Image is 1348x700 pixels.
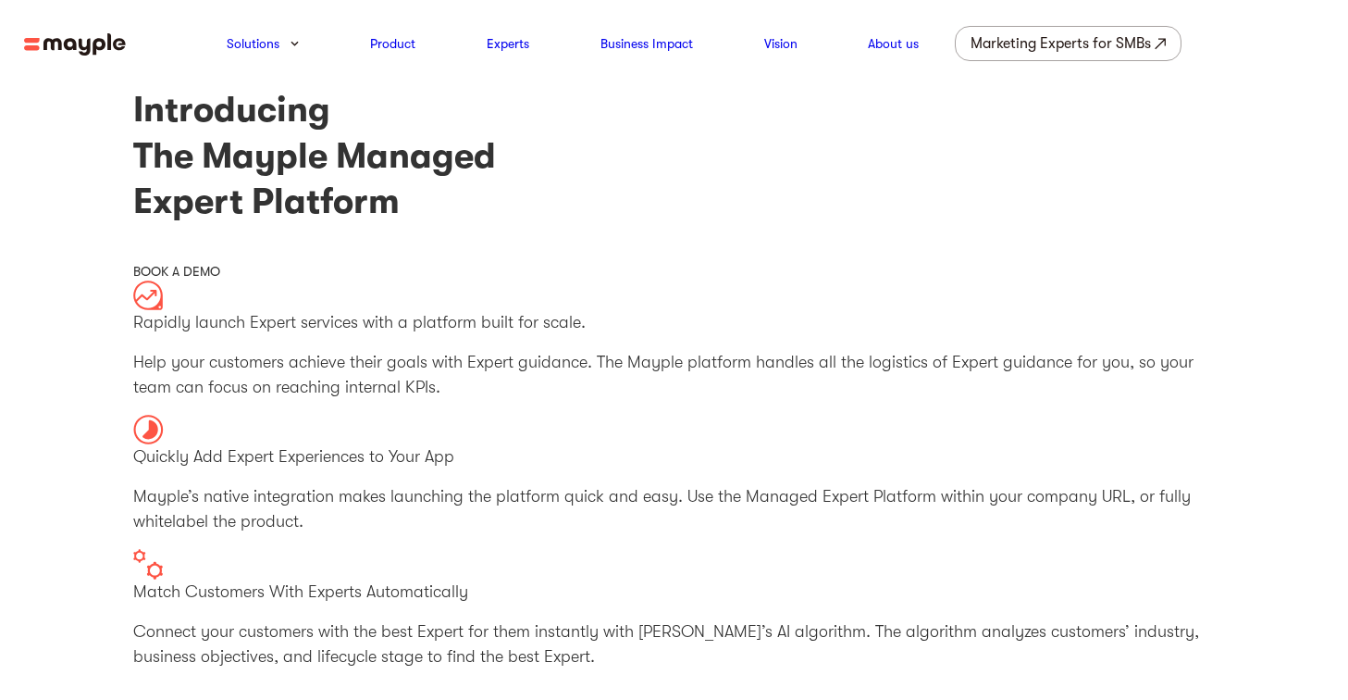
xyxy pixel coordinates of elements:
[600,32,693,55] a: Business Impact
[133,262,1216,281] div: BOOK A DEMO
[868,32,919,55] a: About us
[971,31,1151,56] div: Marketing Experts for SMBs
[764,32,798,55] a: Vision
[24,33,126,56] img: mayple-logo
[955,26,1181,61] a: Marketing Experts for SMBs
[133,580,1216,605] p: Match Customers With Experts Automatically
[133,310,1216,335] p: Rapidly launch Expert services with a platform built for scale.
[227,32,279,55] a: Solutions
[291,41,299,46] img: arrow-down
[133,87,1216,224] h1: Introducing The Mayple Managed Expert Platform
[133,619,1216,669] p: Connect your customers with the best Expert for them instantly with [PERSON_NAME]’s AI algorithm....
[133,350,1216,400] p: Help your customers achieve their goals with Expert guidance. The Mayple platform handles all the...
[487,32,529,55] a: Experts
[370,32,415,55] a: Product
[133,444,1216,469] p: Quickly Add Expert Experiences to Your App
[133,484,1216,534] p: Mayple’s native integration makes launching the platform quick and easy. Use the Managed Expert P...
